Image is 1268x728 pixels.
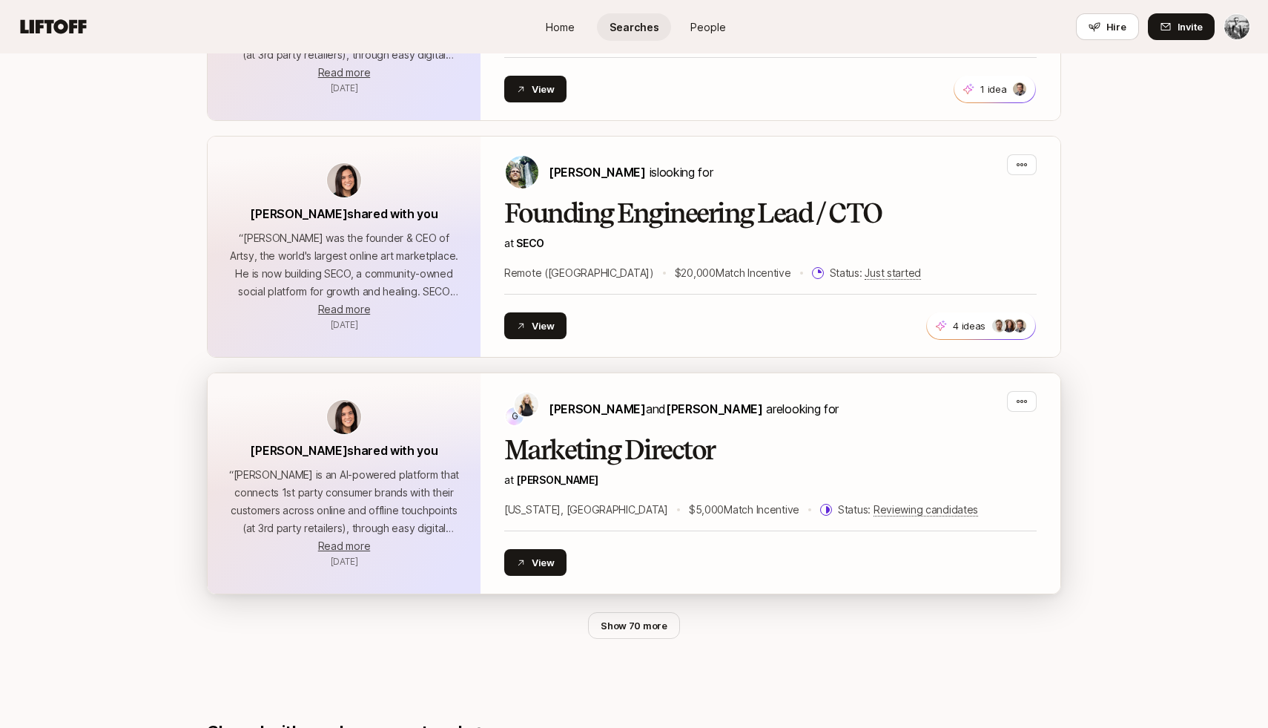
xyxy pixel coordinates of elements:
[327,163,361,197] img: avatar-url
[546,19,575,35] span: Home
[610,19,659,35] span: Searches
[992,319,1006,332] img: df2a53e2_b906_403d_9e2a_ccbf7ef3dc74.jpg
[504,436,1037,465] h2: Marketing Director
[671,13,745,41] a: People
[1013,319,1026,332] img: 2fbe14ff_07e1_42da_82b0_9a180ac7dbce.jpg
[250,206,437,221] span: [PERSON_NAME] shared with you
[250,443,437,458] span: [PERSON_NAME] shared with you
[838,501,978,519] p: Status:
[318,66,370,79] span: Read more
[549,165,646,180] span: [PERSON_NAME]
[865,266,921,280] span: Just started
[225,229,463,301] p: “ [PERSON_NAME] was the founder & CEO of Artsy, the world's largest online art marketplace. He is...
[830,264,921,282] p: Status:
[318,540,370,552] span: Read more
[327,400,361,434] img: avatar-url
[504,312,567,339] button: View
[318,537,370,555] button: Read more
[1148,13,1215,40] button: Invite
[225,466,463,537] p: “ [PERSON_NAME] is an AI-powered platform that connects 1st party consumer brands with their cust...
[689,501,799,519] p: $5,000 Match Incentive
[549,401,646,416] span: [PERSON_NAME]
[980,82,1006,96] p: 1 idea
[318,64,370,82] button: Read more
[953,318,985,333] p: 4 ideas
[506,156,538,188] img: Carter Cleveland
[1003,319,1016,332] img: ACg8ocIXGGbQvvmSBD6vUrqz40LHbE0GEqT7XbmBBBZkN5p3GMjSqb9L=s160-c
[1106,19,1126,34] span: Hire
[690,19,726,35] span: People
[926,312,1036,340] button: 4 ideas
[318,301,370,318] button: Read more
[331,556,358,567] span: June 26, 2025 1:34pm
[331,82,358,94] span: June 26, 2025 1:34pm
[504,549,567,576] button: View
[504,235,1037,252] p: at
[504,199,1037,229] h2: Founding Engineering Lead / CTO
[504,264,654,282] p: Remote ([GEOGRAPHIC_DATA])
[504,471,1037,489] p: at
[516,473,598,486] a: [PERSON_NAME]
[646,401,763,416] span: and
[549,399,839,419] p: are looking for
[504,501,668,519] p: [US_STATE], [GEOGRAPHIC_DATA]
[318,303,370,315] span: Read more
[954,75,1036,103] button: 1 idea
[523,13,597,41] a: Home
[515,393,538,416] img: Kait Stephens
[675,264,791,282] p: $20,000 Match Incentive
[1178,19,1203,34] span: Invite
[1076,13,1139,40] button: Hire
[874,503,978,517] span: Reviewing candidates
[588,612,680,639] button: Show 70 more
[1013,82,1026,96] img: 2fbe14ff_07e1_42da_82b0_9a180ac7dbce.jpg
[516,237,544,249] span: SECO
[512,407,518,425] p: G
[1224,14,1249,39] img: Eli Horne
[504,76,567,102] button: View
[597,13,671,41] a: Searches
[331,319,358,330] span: June 26, 2025 1:34pm
[666,401,763,416] span: [PERSON_NAME]
[549,163,713,182] p: is looking for
[1224,13,1250,40] button: Eli Horne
